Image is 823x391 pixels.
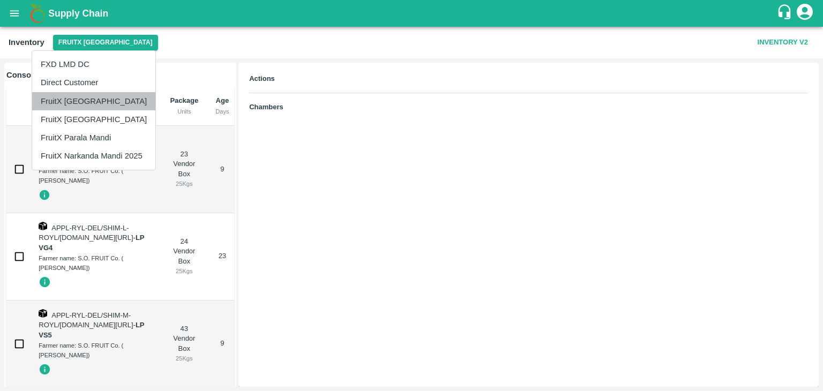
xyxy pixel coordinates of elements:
[32,92,155,110] li: FruitX [GEOGRAPHIC_DATA]
[32,147,155,165] li: FruitX Narkanda Mandi 2025
[32,73,155,92] li: Direct Customer
[32,55,155,73] li: FXD LMD DC
[32,110,155,129] li: FruitX [GEOGRAPHIC_DATA]
[32,129,155,147] li: FruitX Parala Mandi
